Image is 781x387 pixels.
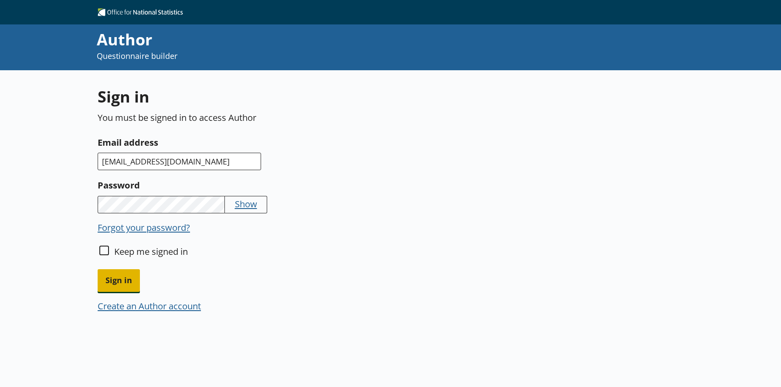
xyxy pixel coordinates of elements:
label: Keep me signed in [114,245,188,257]
h1: Sign in [98,86,482,107]
button: Sign in [98,269,140,291]
button: Forgot your password? [98,221,190,233]
label: Password [98,178,482,192]
p: You must be signed in to access Author [98,111,482,123]
p: Questionnaire builder [97,51,525,62]
div: Author [97,29,525,51]
button: Create an Author account [98,300,201,312]
button: Show [235,198,257,210]
label: Email address [98,135,482,149]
